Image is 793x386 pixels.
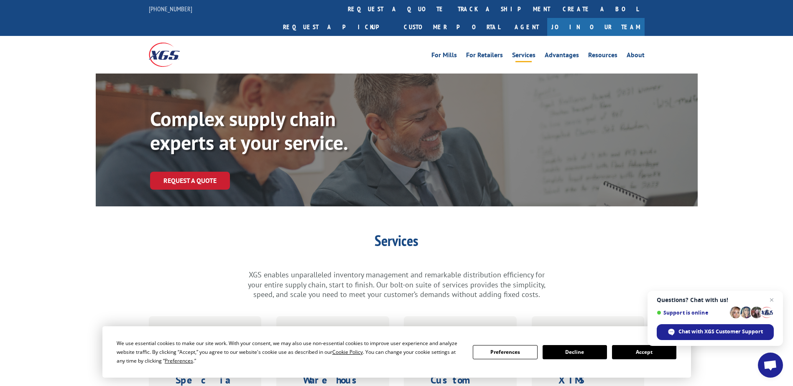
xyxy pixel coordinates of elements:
a: About [627,52,645,61]
a: Join Our Team [547,18,645,36]
a: Advantages [545,52,579,61]
p: Complex supply chain experts at your service. [150,107,401,155]
span: Close chat [767,295,777,305]
a: Services [512,52,535,61]
div: Open chat [758,353,783,378]
p: XGS enables unparalleled inventory management and remarkable distribution efficiency for your ent... [246,270,547,300]
h1: Services [246,233,547,252]
span: Chat with XGS Customer Support [678,328,763,335]
button: Decline [543,345,607,359]
a: Request a pickup [277,18,398,36]
a: Agent [506,18,547,36]
div: Chat with XGS Customer Support [657,324,774,340]
button: Accept [612,345,676,359]
a: Resources [588,52,617,61]
a: Customer Portal [398,18,506,36]
a: For Mills [431,52,457,61]
span: Questions? Chat with us! [657,297,774,303]
span: Cookie Policy [332,348,363,356]
span: Support is online [657,310,727,316]
a: Request a Quote [150,172,230,190]
a: For Retailers [466,52,503,61]
button: Preferences [473,345,537,359]
a: [PHONE_NUMBER] [149,5,192,13]
span: Preferences [165,357,193,364]
div: Cookie Consent Prompt [102,326,691,378]
div: We use essential cookies to make our site work. With your consent, we may also use non-essential ... [117,339,463,365]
